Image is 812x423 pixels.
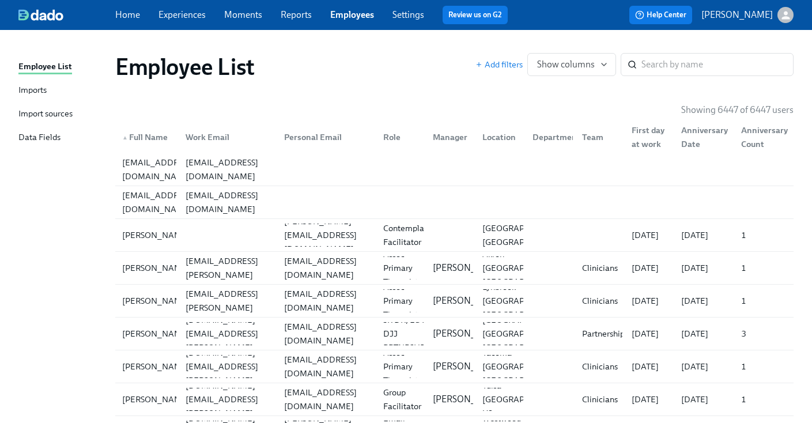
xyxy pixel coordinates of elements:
[433,294,504,307] p: [PERSON_NAME]
[433,262,504,274] p: [PERSON_NAME]
[577,327,633,341] div: Partnerships
[115,186,794,218] div: [EMAIL_ADDRESS][DOMAIN_NAME][EMAIL_ADDRESS][DOMAIN_NAME]
[118,360,194,373] div: [PERSON_NAME]
[281,9,312,20] a: Reports
[181,273,275,328] div: [PERSON_NAME][EMAIL_ADDRESS][PERSON_NAME][DOMAIN_NAME]
[18,60,106,74] a: Employee List
[528,130,585,144] div: Department
[181,240,275,296] div: [PERSON_NAME][EMAIL_ADDRESS][PERSON_NAME][DOMAIN_NAME]
[424,126,473,149] div: Manager
[701,9,773,21] p: [PERSON_NAME]
[115,350,794,383] a: [PERSON_NAME][PERSON_NAME][DOMAIN_NAME][EMAIL_ADDRESS][PERSON_NAME][DOMAIN_NAME][EMAIL_ADDRESS][D...
[18,9,115,21] a: dado
[176,126,275,149] div: Work Email
[478,247,572,289] div: Akron [GEOGRAPHIC_DATA] [GEOGRAPHIC_DATA]
[181,130,275,144] div: Work Email
[118,261,194,275] div: [PERSON_NAME]
[627,261,672,275] div: [DATE]
[577,130,622,144] div: Team
[672,126,731,149] div: Anniversary Date
[18,9,63,21] img: dado
[280,254,373,282] div: [EMAIL_ADDRESS][DOMAIN_NAME]
[115,186,794,219] a: [EMAIL_ADDRESS][DOMAIN_NAME][EMAIL_ADDRESS][DOMAIN_NAME]
[573,126,622,149] div: Team
[635,9,686,21] span: Help Center
[118,327,194,341] div: [PERSON_NAME]
[115,383,794,416] a: [PERSON_NAME][PERSON_NAME][DOMAIN_NAME][EMAIL_ADDRESS][PERSON_NAME][DOMAIN_NAME][EMAIL_ADDRESS][D...
[118,294,194,308] div: [PERSON_NAME]
[118,126,176,149] div: ▲Full Name
[448,9,502,21] a: Review us on G2
[379,280,424,322] div: Assoc Primary Therapist
[527,53,616,76] button: Show columns
[677,294,731,308] div: [DATE]
[115,53,255,81] h1: Employee List
[18,107,106,122] a: Import sources
[280,353,373,380] div: [EMAIL_ADDRESS][DOMAIN_NAME]
[280,287,373,315] div: [EMAIL_ADDRESS][DOMAIN_NAME]
[577,360,622,373] div: Clinicians
[379,130,424,144] div: Role
[115,219,794,252] a: [PERSON_NAME][PERSON_NAME][EMAIL_ADDRESS][DOMAIN_NAME]Contemplative Facilitator[GEOGRAPHIC_DATA],...
[280,214,373,256] div: [PERSON_NAME][EMAIL_ADDRESS][DOMAIN_NAME]
[280,320,373,348] div: [EMAIL_ADDRESS][DOMAIN_NAME]
[379,247,424,289] div: Assoc Primary Therapist
[122,135,128,141] span: ▲
[275,126,373,149] div: Personal Email
[379,346,424,387] div: Assoc Primary Therapist
[115,219,794,251] div: [PERSON_NAME][PERSON_NAME][EMAIL_ADDRESS][DOMAIN_NAME]Contemplative Facilitator[GEOGRAPHIC_DATA],...
[181,156,275,183] div: [EMAIL_ADDRESS][DOMAIN_NAME]
[737,360,791,373] div: 1
[737,294,791,308] div: 1
[115,285,794,318] a: [PERSON_NAME][PERSON_NAME][EMAIL_ADDRESS][PERSON_NAME][DOMAIN_NAME][EMAIL_ADDRESS][DOMAIN_NAME]As...
[118,130,176,144] div: Full Name
[627,123,672,151] div: First day at work
[443,6,508,24] button: Review us on G2
[18,107,73,122] div: Import sources
[475,59,523,70] button: Add filters
[677,360,731,373] div: [DATE]
[118,392,194,406] div: [PERSON_NAME]
[433,327,504,340] p: [PERSON_NAME]
[428,130,473,144] div: Manager
[478,313,572,354] div: [GEOGRAPHIC_DATA] [GEOGRAPHIC_DATA] [GEOGRAPHIC_DATA]
[118,156,199,183] div: [EMAIL_ADDRESS][DOMAIN_NAME]
[392,9,424,20] a: Settings
[374,126,424,149] div: Role
[523,126,573,149] div: Department
[737,327,791,341] div: 3
[577,261,622,275] div: Clinicians
[379,221,443,249] div: Contemplative Facilitator
[681,104,794,116] p: Showing 6447 of 6447 users
[627,294,672,308] div: [DATE]
[115,318,794,350] a: [PERSON_NAME][PERSON_NAME][DOMAIN_NAME][EMAIL_ADDRESS][PERSON_NAME][DOMAIN_NAME][EMAIL_ADDRESS][D...
[627,327,672,341] div: [DATE]
[433,393,504,406] p: [PERSON_NAME]
[18,84,106,98] a: Imports
[677,261,731,275] div: [DATE]
[641,53,794,76] input: Search by name
[577,392,622,406] div: Clinicians
[115,252,794,284] div: [PERSON_NAME][PERSON_NAME][EMAIL_ADDRESS][PERSON_NAME][DOMAIN_NAME][EMAIL_ADDRESS][DOMAIN_NAME]As...
[737,392,791,406] div: 1
[622,126,672,149] div: First day at work
[478,379,572,420] div: Tulsa [GEOGRAPHIC_DATA] US
[677,392,731,406] div: [DATE]
[118,188,199,216] div: [EMAIL_ADDRESS][DOMAIN_NAME]
[629,6,692,24] button: Help Center
[115,153,794,186] a: [EMAIL_ADDRESS][DOMAIN_NAME][EMAIL_ADDRESS][DOMAIN_NAME]
[433,360,504,373] p: [PERSON_NAME]
[627,228,672,242] div: [DATE]
[677,123,732,151] div: Anniversary Date
[280,386,373,413] div: [EMAIL_ADDRESS][DOMAIN_NAME]
[181,299,275,368] div: [PERSON_NAME][DOMAIN_NAME][EMAIL_ADDRESS][PERSON_NAME][DOMAIN_NAME]
[379,313,434,354] div: SR DR, Ed & DJJ PRTNRSHPS
[181,188,275,216] div: [EMAIL_ADDRESS][DOMAIN_NAME]
[330,9,374,20] a: Employees
[280,130,373,144] div: Personal Email
[478,130,523,144] div: Location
